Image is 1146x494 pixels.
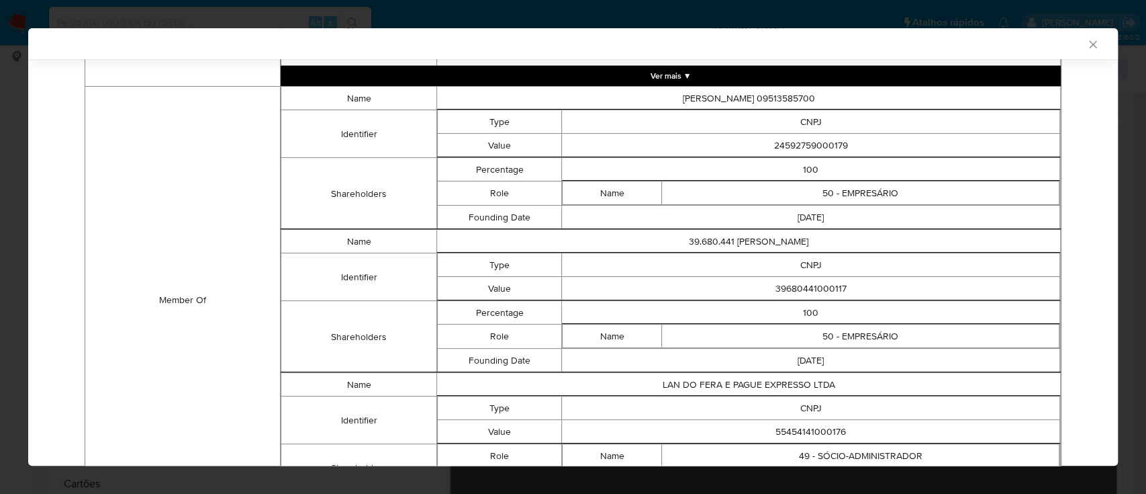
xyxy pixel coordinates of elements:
[281,444,436,493] td: Shareholders
[438,134,562,157] td: Value
[562,253,1060,277] td: CNPJ
[281,66,1061,86] button: Expand array
[562,301,1060,325] td: 100
[438,253,562,277] td: Type
[438,444,562,468] td: Role
[438,181,562,206] td: Role
[438,277,562,300] td: Value
[438,110,562,134] td: Type
[438,206,562,229] td: Founding Date
[562,277,1060,300] td: 39680441000117
[438,349,562,372] td: Founding Date
[28,28,1118,466] div: closure-recommendation-modal
[1086,38,1098,50] button: Fechar a janela
[562,349,1060,372] td: [DATE]
[562,397,1060,420] td: CNPJ
[438,158,562,181] td: Percentage
[437,373,1061,397] td: LAN DO FERA E PAGUE EXPRESSO LTDA
[281,158,436,230] td: Shareholders
[281,301,436,373] td: Shareholders
[281,253,436,301] td: Identifier
[662,181,1059,205] td: 50 - EMPRESÁRIO
[438,420,562,444] td: Value
[562,158,1060,181] td: 100
[563,181,662,205] td: Name
[563,444,662,468] td: Name
[562,110,1060,134] td: CNPJ
[437,230,1061,253] td: 39.680.441 [PERSON_NAME]
[438,325,562,349] td: Role
[562,420,1060,444] td: 55454141000176
[662,325,1059,348] td: 50 - EMPRESÁRIO
[281,87,436,110] td: Name
[562,134,1060,157] td: 24592759000179
[281,373,436,397] td: Name
[281,397,436,444] td: Identifier
[438,301,562,325] td: Percentage
[662,444,1059,468] td: 49 - SÓCIO-ADMINISTRADOR
[281,230,436,253] td: Name
[437,87,1061,110] td: [PERSON_NAME] 09513585700
[563,325,662,348] td: Name
[562,206,1060,229] td: [DATE]
[438,397,562,420] td: Type
[281,110,436,158] td: Identifier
